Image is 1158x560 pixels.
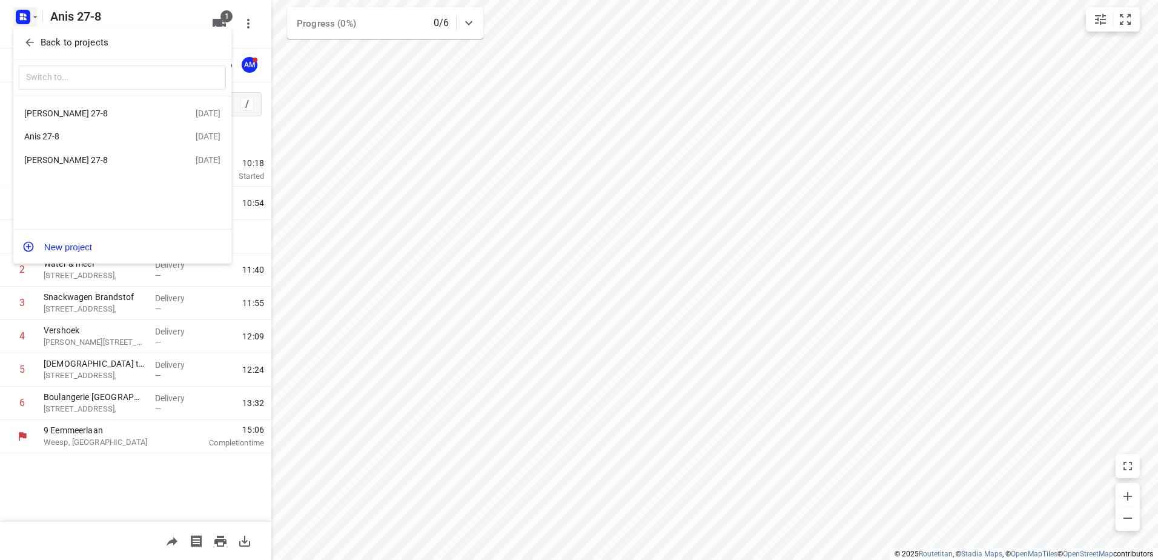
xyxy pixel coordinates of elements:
[19,65,226,90] input: Switch to...
[24,132,164,141] div: Anis 27-8
[196,155,220,165] div: [DATE]
[41,36,108,50] p: Back to projects
[24,155,164,165] div: [PERSON_NAME] 27-8
[13,101,231,125] div: [PERSON_NAME] 27-8[DATE]
[13,125,231,148] div: Anis 27-8[DATE]
[196,132,220,141] div: [DATE]
[13,148,231,172] div: [PERSON_NAME] 27-8[DATE]
[24,108,164,118] div: [PERSON_NAME] 27-8
[196,108,220,118] div: [DATE]
[13,235,231,259] button: New project
[19,33,226,53] button: Back to projects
